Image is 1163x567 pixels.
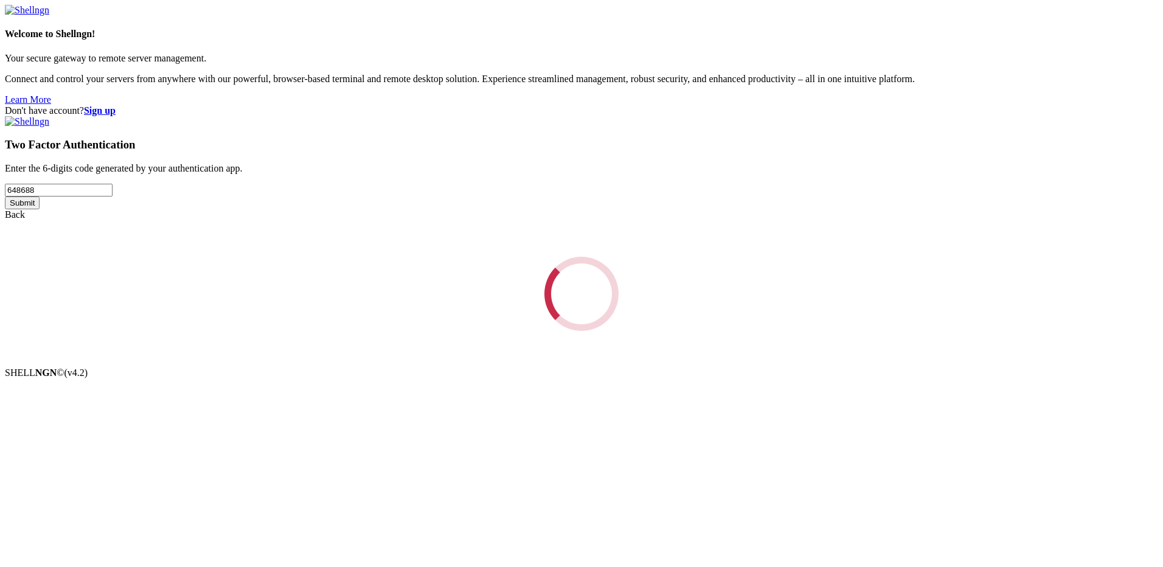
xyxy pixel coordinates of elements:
b: NGN [35,367,57,378]
div: Loading... [534,246,628,341]
input: Two factor code [5,184,113,197]
h3: Two Factor Authentication [5,138,1158,151]
input: Submit [5,197,40,209]
p: Your secure gateway to remote server management. [5,53,1158,64]
span: 4.2.0 [64,367,88,378]
a: Learn More [5,94,51,105]
p: Connect and control your servers from anywhere with our powerful, browser-based terminal and remo... [5,74,1158,85]
span: SHELL © [5,367,88,378]
h4: Welcome to Shellngn! [5,29,1158,40]
a: Back [5,209,25,220]
img: Shellngn [5,116,49,127]
img: Shellngn [5,5,49,16]
p: Enter the 6-digits code generated by your authentication app. [5,163,1158,174]
a: Sign up [84,105,116,116]
div: Don't have account? [5,105,1158,116]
